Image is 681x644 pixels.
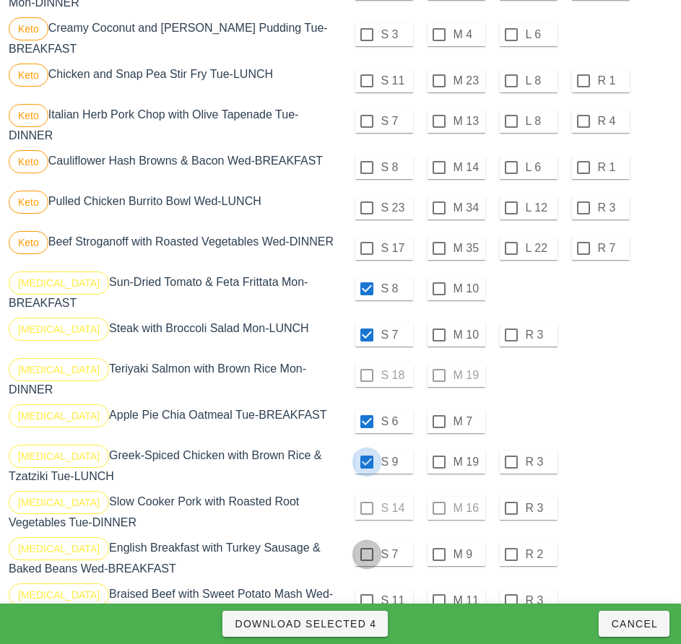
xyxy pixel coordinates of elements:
label: M 13 [454,114,482,129]
button: Cancel [599,611,669,637]
div: Chicken and Snap Pea Stir Fry Tue-LUNCH [6,61,341,101]
label: S 17 [381,241,410,256]
span: Cancel [610,618,658,630]
label: S 6 [381,414,410,429]
label: R 3 [598,201,627,215]
button: Download Selected 4 [222,611,388,637]
label: L 8 [526,114,555,129]
span: Keto [18,232,39,253]
label: M 35 [454,241,482,256]
div: Pulled Chicken Burrito Bowl Wed-LUNCH [6,188,341,228]
div: Sun-Dried Tomato & Feta Frittata Mon-BREAKFAST [6,269,341,315]
label: S 8 [381,160,410,175]
label: S 3 [381,27,410,42]
span: Keto [18,64,39,86]
div: English Breakfast with Turkey Sausage & Baked Beans Wed-BREAKFAST [6,534,341,580]
label: L 6 [526,160,555,175]
label: M 34 [454,201,482,215]
label: M 10 [454,282,482,296]
label: R 7 [598,241,627,256]
label: R 3 [526,455,555,469]
span: Keto [18,18,39,40]
label: S 11 [381,593,410,608]
div: Braised Beef with Sweet Potato Mash Wed-LUNCH [6,580,341,627]
span: Download Selected 4 [234,618,376,630]
label: R 3 [526,593,555,608]
label: L 22 [526,241,555,256]
span: [MEDICAL_DATA] [18,318,100,340]
span: [MEDICAL_DATA] [18,584,100,606]
label: R 4 [598,114,627,129]
span: [MEDICAL_DATA] [18,492,100,513]
div: Apple Pie Chia Oatmeal Tue-BREAKFAST [6,401,341,442]
div: Italian Herb Pork Chop with Olive Tapenade Tue-DINNER [6,101,341,147]
label: S 23 [381,201,410,215]
label: S 9 [381,455,410,469]
label: L 8 [526,74,555,88]
label: R 2 [526,547,555,562]
span: [MEDICAL_DATA] [18,405,100,427]
label: S 7 [381,328,410,342]
label: S 7 [381,114,410,129]
div: Teriyaki Salmon with Brown Rice Mon-DINNER [6,355,341,401]
label: L 12 [526,201,555,215]
label: M 19 [454,455,482,469]
span: [MEDICAL_DATA] [18,538,100,560]
label: M 10 [454,328,482,342]
label: M 7 [454,414,482,429]
div: Slow Cooker Pork with Roasted Root Vegetables Tue-DINNER [6,488,341,534]
span: Keto [18,105,39,126]
label: S 11 [381,74,410,88]
div: Cauliflower Hash Browns & Bacon Wed-BREAKFAST [6,147,341,188]
label: M 23 [454,74,482,88]
label: R 3 [526,328,555,342]
div: Beef Stroganoff with Roasted Vegetables Wed-DINNER [6,228,341,269]
label: M 4 [454,27,482,42]
span: Keto [18,191,39,213]
label: R 1 [598,160,627,175]
label: R 3 [526,501,555,515]
label: M 11 [454,593,482,608]
label: S 7 [381,547,410,562]
label: S 8 [381,282,410,296]
span: [MEDICAL_DATA] [18,359,100,380]
span: Keto [18,151,39,173]
label: R 1 [598,74,627,88]
label: M 14 [454,160,482,175]
span: [MEDICAL_DATA] [18,272,100,294]
div: Steak with Broccoli Salad Mon-LUNCH [6,315,341,355]
span: [MEDICAL_DATA] [18,445,100,467]
div: Creamy Coconut and [PERSON_NAME] Pudding Tue-BREAKFAST [6,14,341,61]
label: L 6 [526,27,555,42]
label: M 9 [454,547,482,562]
div: Greek-Spiced Chicken with Brown Rice & Tzatziki Tue-LUNCH [6,442,341,488]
